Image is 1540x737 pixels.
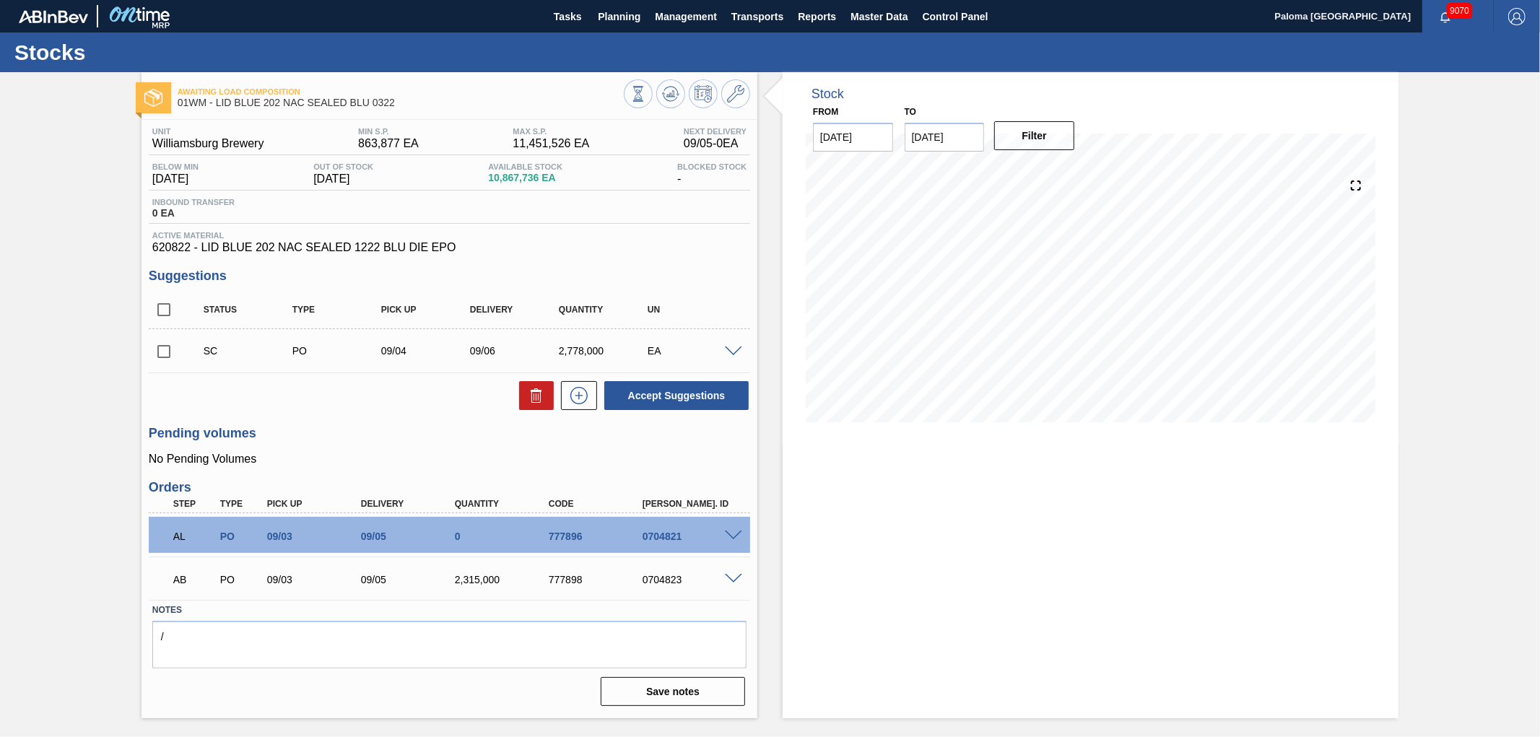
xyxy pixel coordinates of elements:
[19,10,88,23] img: TNhmsLtSVTkK8tSr43FrP2fwEKptu5GPRR3wAAAABJRU5ErkJggg==
[178,87,624,96] span: Awaiting Load Composition
[357,499,464,509] div: Delivery
[378,345,477,357] div: 09/04/2025
[149,426,750,441] h3: Pending volumes
[598,8,640,25] span: Planning
[644,305,744,315] div: UN
[721,79,750,108] button: Go to Master Data / General
[289,305,388,315] div: Type
[170,520,219,552] div: Awaiting Load Composition
[513,137,589,150] span: 11,451,526 EA
[14,44,271,61] h1: Stocks
[545,499,651,509] div: Code
[1447,3,1472,19] span: 9070
[378,305,477,315] div: Pick up
[545,531,651,542] div: 777896
[513,127,589,136] span: MAX S.P.
[555,345,655,357] div: 2,778,000
[152,173,199,186] span: [DATE]
[217,499,266,509] div: Type
[601,677,745,706] button: Save notes
[674,162,750,186] div: -
[152,137,264,150] span: Williamsburg Brewery
[173,531,216,542] p: AL
[152,162,199,171] span: Below Min
[217,574,266,585] div: Purchase order
[677,162,747,171] span: Blocked Stock
[173,574,216,585] p: AB
[358,137,419,150] span: 863,877 EA
[178,97,624,108] span: 01WM - LID BLUE 202 NAC SEALED BLU 0322
[200,345,300,357] div: Suggestion Created
[170,499,219,509] div: Step
[358,127,419,136] span: MIN S.P.
[152,600,747,621] label: Notes
[264,574,370,585] div: 09/03/2025
[597,380,750,411] div: Accept Suggestions
[554,381,597,410] div: New suggestion
[851,8,908,25] span: Master Data
[655,8,717,25] span: Management
[466,345,566,357] div: 09/06/2025
[152,127,264,136] span: Unit
[656,79,685,108] button: Update Chart
[923,8,988,25] span: Control Panel
[905,123,985,152] input: mm/dd/yyyy
[905,107,916,117] label: to
[488,162,562,171] span: Available Stock
[264,531,370,542] div: 09/03/2025
[144,89,162,107] img: Ícone
[1508,8,1526,25] img: Logout
[466,305,566,315] div: Delivery
[357,531,464,542] div: 09/05/2025
[152,208,235,219] span: 0 EA
[994,121,1074,150] button: Filter
[152,621,747,668] textarea: /
[149,269,750,284] h3: Suggestions
[813,107,838,117] label: From
[152,198,235,206] span: Inbound Transfer
[689,79,718,108] button: Schedule Inventory
[552,8,583,25] span: Tasks
[813,123,893,152] input: mm/dd/yyyy
[798,8,836,25] span: Reports
[451,574,557,585] div: 2,315,000
[731,8,783,25] span: Transports
[264,499,370,509] div: Pick up
[639,499,745,509] div: [PERSON_NAME]. ID
[545,574,651,585] div: 777898
[555,305,655,315] div: Quantity
[644,345,744,357] div: EA
[684,127,747,136] span: Next Delivery
[149,453,750,466] p: No Pending Volumes
[289,345,388,357] div: Purchase order
[152,241,747,254] span: 620822 - LID BLUE 202 NAC SEALED 1222 BLU DIE EPO
[684,137,747,150] span: 09/05 - 0 EA
[624,79,653,108] button: Stocks Overview
[217,531,266,542] div: Purchase order
[200,305,300,315] div: Status
[604,381,749,410] button: Accept Suggestions
[512,381,554,410] div: Delete Suggestions
[812,87,844,102] div: Stock
[170,564,219,596] div: Awaiting Billing
[152,231,747,240] span: Active Material
[149,480,750,495] h3: Orders
[451,531,557,542] div: 0
[488,173,562,183] span: 10,867,736 EA
[639,531,745,542] div: 0704821
[451,499,557,509] div: Quantity
[313,173,373,186] span: [DATE]
[639,574,745,585] div: 0704823
[1422,6,1469,27] button: Notifications
[313,162,373,171] span: Out Of Stock
[357,574,464,585] div: 09/05/2025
